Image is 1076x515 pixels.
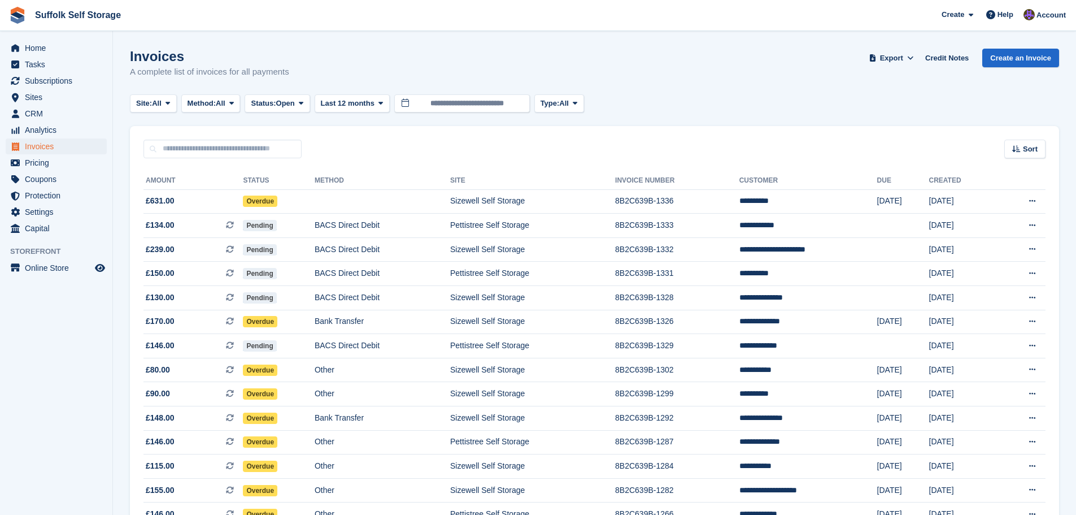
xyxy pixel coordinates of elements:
[615,172,739,190] th: Invoice Number
[615,310,739,334] td: 8B2C639B-1326
[929,262,996,286] td: [DATE]
[450,455,615,479] td: Sizewell Self Storage
[25,171,93,187] span: Coupons
[25,188,93,204] span: Protection
[615,262,739,286] td: 8B2C639B-1331
[146,244,175,256] span: £239.00
[929,237,996,262] td: [DATE]
[243,461,277,472] span: Overdue
[9,7,26,24] img: stora-icon-8386f47178a22dfd0bd8f6a31ec36ba5ce8667c1dd55bd0f319d3a0aa187defe.svg
[877,172,929,190] th: Due
[6,106,107,122] a: menu
[243,340,276,352] span: Pending
[450,262,615,286] td: Pettistree Self Storage
[929,334,996,358] td: [DATE]
[615,214,739,238] td: 8B2C639B-1333
[243,316,277,327] span: Overdue
[450,334,615,358] td: Pettistree Self Storage
[243,388,277,400] span: Overdue
[130,49,289,64] h1: Invoices
[929,214,996,238] td: [DATE]
[25,220,93,236] span: Capital
[615,358,739,382] td: 8B2C639B-1302
[146,364,170,376] span: £80.00
[921,49,973,67] a: Credit Notes
[615,189,739,214] td: 8B2C639B-1336
[315,406,450,431] td: Bank Transfer
[93,261,107,275] a: Preview store
[243,413,277,424] span: Overdue
[243,292,276,304] span: Pending
[315,455,450,479] td: Other
[25,106,93,122] span: CRM
[6,188,107,204] a: menu
[243,244,276,256] span: Pending
[929,310,996,334] td: [DATE]
[130,66,289,79] p: A complete list of invoices for all payments
[929,478,996,503] td: [DATE]
[243,268,276,279] span: Pending
[615,334,739,358] td: 8B2C639B-1329
[450,189,615,214] td: Sizewell Self Storage
[877,358,929,382] td: [DATE]
[942,9,964,20] span: Create
[450,406,615,431] td: Sizewell Self Storage
[315,262,450,286] td: BACS Direct Debit
[315,382,450,406] td: Other
[146,436,175,448] span: £146.00
[10,246,112,257] span: Storefront
[243,485,277,496] span: Overdue
[315,334,450,358] td: BACS Direct Debit
[6,155,107,171] a: menu
[315,94,390,113] button: Last 12 months
[997,9,1013,20] span: Help
[450,237,615,262] td: Sizewell Self Storage
[146,219,175,231] span: £134.00
[315,214,450,238] td: BACS Direct Debit
[6,204,107,220] a: menu
[188,98,216,109] span: Method:
[6,40,107,56] a: menu
[1036,10,1066,21] span: Account
[929,406,996,431] td: [DATE]
[877,382,929,406] td: [DATE]
[450,286,615,310] td: Sizewell Self Storage
[315,286,450,310] td: BACS Direct Debit
[615,430,739,455] td: 8B2C639B-1287
[450,358,615,382] td: Sizewell Self Storage
[25,204,93,220] span: Settings
[739,172,877,190] th: Customer
[877,455,929,479] td: [DATE]
[146,267,175,279] span: £150.00
[615,478,739,503] td: 8B2C639B-1282
[929,286,996,310] td: [DATE]
[146,388,170,400] span: £90.00
[880,53,903,64] span: Export
[315,310,450,334] td: Bank Transfer
[450,382,615,406] td: Sizewell Self Storage
[25,89,93,105] span: Sites
[143,172,243,190] th: Amount
[315,237,450,262] td: BACS Direct Debit
[1023,9,1035,20] img: Emma
[136,98,152,109] span: Site:
[6,139,107,154] a: menu
[321,98,374,109] span: Last 12 months
[245,94,310,113] button: Status: Open
[146,460,175,472] span: £115.00
[615,382,739,406] td: 8B2C639B-1299
[534,94,584,113] button: Type: All
[450,310,615,334] td: Sizewell Self Storage
[25,122,93,138] span: Analytics
[450,430,615,455] td: Pettistree Self Storage
[315,358,450,382] td: Other
[615,286,739,310] td: 8B2C639B-1328
[450,478,615,503] td: Sizewell Self Storage
[6,57,107,72] a: menu
[877,310,929,334] td: [DATE]
[450,214,615,238] td: Pettistree Self Storage
[6,260,107,276] a: menu
[146,340,175,352] span: £146.00
[6,171,107,187] a: menu
[929,189,996,214] td: [DATE]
